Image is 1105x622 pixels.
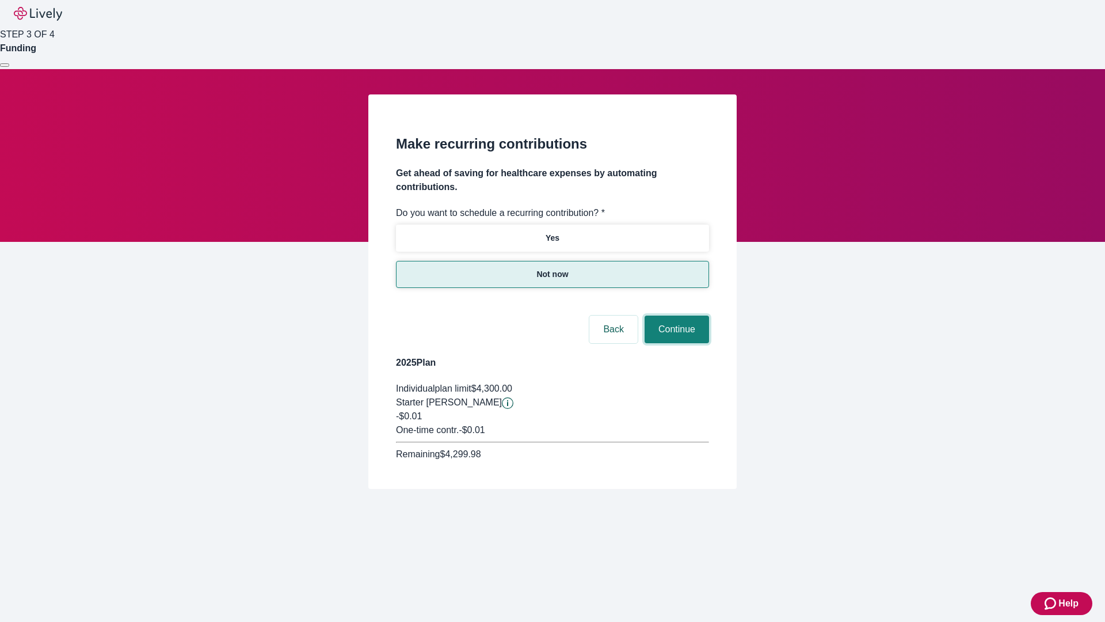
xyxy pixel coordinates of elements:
[589,316,638,343] button: Back
[14,7,62,21] img: Lively
[502,397,513,409] button: Lively will contribute $0.01 to establish your account
[396,261,709,288] button: Not now
[502,397,513,409] svg: Starter penny details
[396,411,422,421] span: -$0.01
[645,316,709,343] button: Continue
[396,356,709,370] h4: 2025 Plan
[536,268,568,280] p: Not now
[546,232,559,244] p: Yes
[1058,597,1079,610] span: Help
[440,449,481,459] span: $4,299.98
[396,206,605,220] label: Do you want to schedule a recurring contribution? *
[1031,592,1092,615] button: Zendesk support iconHelp
[459,425,485,435] span: - $0.01
[396,166,709,194] h4: Get ahead of saving for healthcare expenses by automating contributions.
[396,449,440,459] span: Remaining
[1045,597,1058,610] svg: Zendesk support icon
[471,384,512,393] span: $4,300.00
[396,384,471,393] span: Individual plan limit
[396,225,709,252] button: Yes
[396,425,459,435] span: One-time contr.
[396,134,709,154] h2: Make recurring contributions
[396,397,502,407] span: Starter [PERSON_NAME]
